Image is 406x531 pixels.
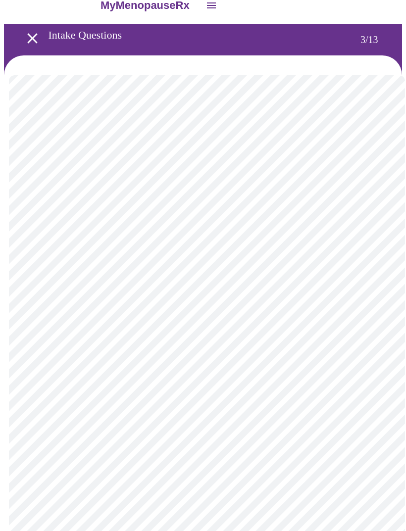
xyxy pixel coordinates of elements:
[49,29,321,42] h3: Intake Questions
[18,24,47,53] button: open drawer
[360,34,390,46] h3: 3 / 13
